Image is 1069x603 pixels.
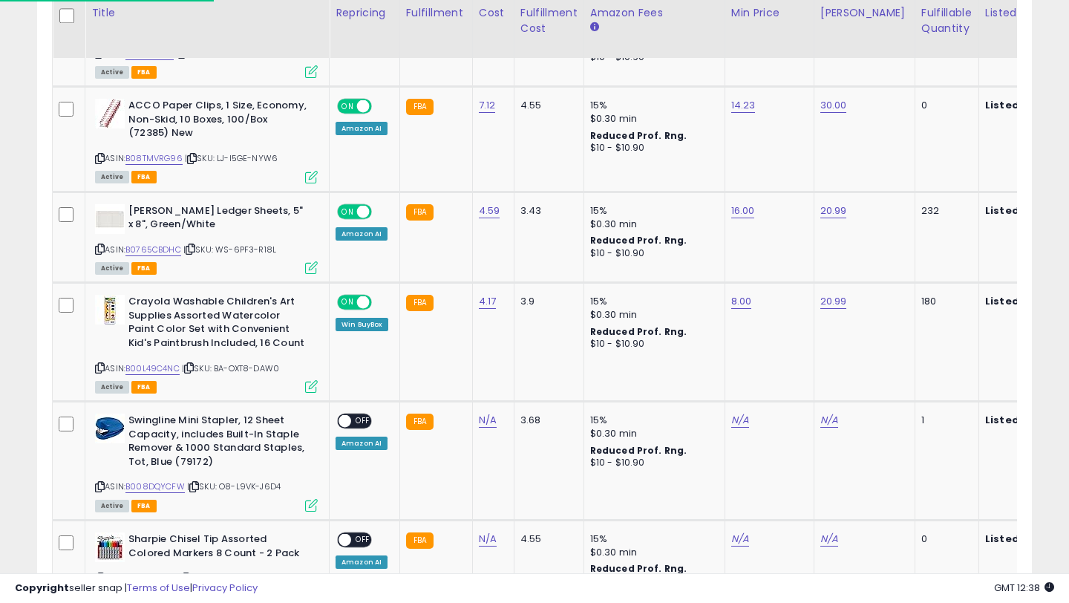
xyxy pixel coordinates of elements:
[820,532,838,547] a: N/A
[921,414,967,427] div: 1
[520,295,572,308] div: 3.9
[520,532,572,546] div: 4.55
[370,296,393,309] span: OFF
[131,66,157,79] span: FBA
[406,5,466,21] div: Fulfillment
[95,381,129,394] span: All listings currently available for purchase on Amazon
[406,532,434,549] small: FBA
[590,247,713,260] div: $10 - $10.90
[183,244,276,255] span: | SKU: WS-6PF3-R18L
[15,581,258,596] div: seller snap | |
[731,203,755,218] a: 16.00
[590,21,599,34] small: Amazon Fees.
[95,414,318,510] div: ASIN:
[339,100,357,113] span: ON
[336,122,388,135] div: Amazon AI
[985,413,1053,427] b: Listed Price:
[590,308,713,322] div: $0.30 min
[590,457,713,469] div: $10 - $10.90
[994,581,1054,595] span: 2025-09-6 12:38 GMT
[336,227,388,241] div: Amazon AI
[479,98,496,113] a: 7.12
[95,414,125,443] img: 31E98GlfmzL._SL40_.jpg
[731,98,756,113] a: 14.23
[820,294,847,309] a: 20.99
[125,244,181,256] a: B0765CBDHC
[590,325,687,338] b: Reduced Prof. Rng.
[820,203,847,218] a: 20.99
[590,546,713,559] div: $0.30 min
[15,581,69,595] strong: Copyright
[731,294,752,309] a: 8.00
[95,99,318,181] div: ASIN:
[921,99,967,112] div: 0
[406,99,434,115] small: FBA
[731,5,808,21] div: Min Price
[406,204,434,221] small: FBA
[176,48,270,59] span: | SKU: HZ-5KY4-9367
[590,99,713,112] div: 15%
[336,318,388,331] div: Win BuyBox
[351,415,375,428] span: OFF
[820,98,847,113] a: 30.00
[131,171,157,183] span: FBA
[985,203,1053,218] b: Listed Price:
[590,295,713,308] div: 15%
[128,532,309,564] b: Sharpie Chisel Tip Assorted Colored Markers 8 Count - 2 Pack
[95,99,125,128] img: 51ohpkJAJnL._SL40_.jpg
[921,204,967,218] div: 232
[351,534,375,547] span: OFF
[95,262,129,275] span: All listings currently available for purchase on Amazon
[95,204,125,234] img: 41IRpyf1IWL._SL40_.jpg
[95,295,318,391] div: ASIN:
[520,99,572,112] div: 4.55
[479,5,508,21] div: Cost
[985,294,1053,308] b: Listed Price:
[921,295,967,308] div: 180
[479,413,497,428] a: N/A
[128,295,309,353] b: Crayola Washable Children's Art Supplies Assorted Watercolor Paint Color Set with Convenient Kid'...
[339,296,357,309] span: ON
[336,555,388,569] div: Amazon AI
[336,5,393,21] div: Repricing
[128,414,309,472] b: Swingline Mini Stapler, 12 Sheet Capacity, includes Built-In Staple Remover & 1000 Standard Stapl...
[520,414,572,427] div: 3.68
[125,152,183,165] a: B08TMVRG96
[406,295,434,311] small: FBA
[590,142,713,154] div: $10 - $10.90
[95,295,125,325] img: 41MOr5kkEyL._SL40_.jpg
[479,532,497,547] a: N/A
[95,7,318,76] div: ASIN:
[339,205,357,218] span: ON
[520,5,578,36] div: Fulfillment Cost
[95,171,129,183] span: All listings currently available for purchase on Amazon
[192,581,258,595] a: Privacy Policy
[131,262,157,275] span: FBA
[479,203,500,218] a: 4.59
[590,218,713,231] div: $0.30 min
[921,532,967,546] div: 0
[95,204,318,273] div: ASIN:
[91,5,323,21] div: Title
[131,500,157,512] span: FBA
[182,362,279,374] span: | SKU: BA-OXT8-DAW0
[590,532,713,546] div: 15%
[590,338,713,351] div: $10 - $10.90
[95,500,129,512] span: All listings currently available for purchase on Amazon
[590,5,719,21] div: Amazon Fees
[731,532,749,547] a: N/A
[590,129,687,142] b: Reduced Prof. Rng.
[125,362,180,375] a: B00L49C4NC
[370,205,393,218] span: OFF
[985,532,1053,546] b: Listed Price:
[131,381,157,394] span: FBA
[985,98,1053,112] b: Listed Price:
[731,413,749,428] a: N/A
[406,414,434,430] small: FBA
[128,204,309,235] b: [PERSON_NAME] Ledger Sheets, 5" x 8", Green/White
[127,581,190,595] a: Terms of Use
[185,152,278,164] span: | SKU: LJ-I5GE-NYW6
[479,294,497,309] a: 4.17
[820,5,909,21] div: [PERSON_NAME]
[590,444,687,457] b: Reduced Prof. Rng.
